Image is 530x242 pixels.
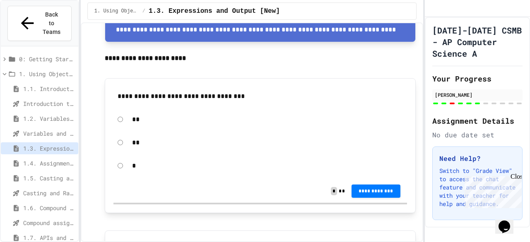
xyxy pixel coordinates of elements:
[23,114,75,123] span: 1.2. Variables and Data Types
[432,24,523,59] h1: [DATE]-[DATE] CSMB - AP Computer Science A
[23,189,75,197] span: Casting and Ranges of variables - Quiz
[3,3,57,53] div: Chat with us now!Close
[7,6,72,41] button: Back to Teams
[23,204,75,212] span: 1.6. Compound Assignment Operators
[432,73,523,84] h2: Your Progress
[23,233,75,242] span: 1.7. APIs and Libraries
[19,55,75,63] span: 0: Getting Started
[23,99,75,108] span: Introduction to Algorithms, Programming, and Compilers
[94,8,139,14] span: 1. Using Objects and Methods
[435,91,520,98] div: [PERSON_NAME]
[23,218,75,227] span: Compound assignment operators - Quiz
[439,153,516,163] h3: Need Help?
[19,69,75,78] span: 1. Using Objects and Methods
[461,173,522,208] iframe: chat widget
[23,84,75,93] span: 1.1. Introduction to Algorithms, Programming, and Compilers
[23,159,75,168] span: 1.4. Assignment and Input
[439,167,516,208] p: Switch to "Grade View" to access the chat feature and communicate with your teacher for help and ...
[495,209,522,234] iframe: chat widget
[142,8,145,14] span: /
[23,144,75,153] span: 1.3. Expressions and Output [New]
[42,10,61,36] span: Back to Teams
[432,115,523,127] h2: Assignment Details
[23,129,75,138] span: Variables and Data Types - Quiz
[23,174,75,182] span: 1.5. Casting and Ranges of Values
[149,6,280,16] span: 1.3. Expressions and Output [New]
[432,130,523,140] div: No due date set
